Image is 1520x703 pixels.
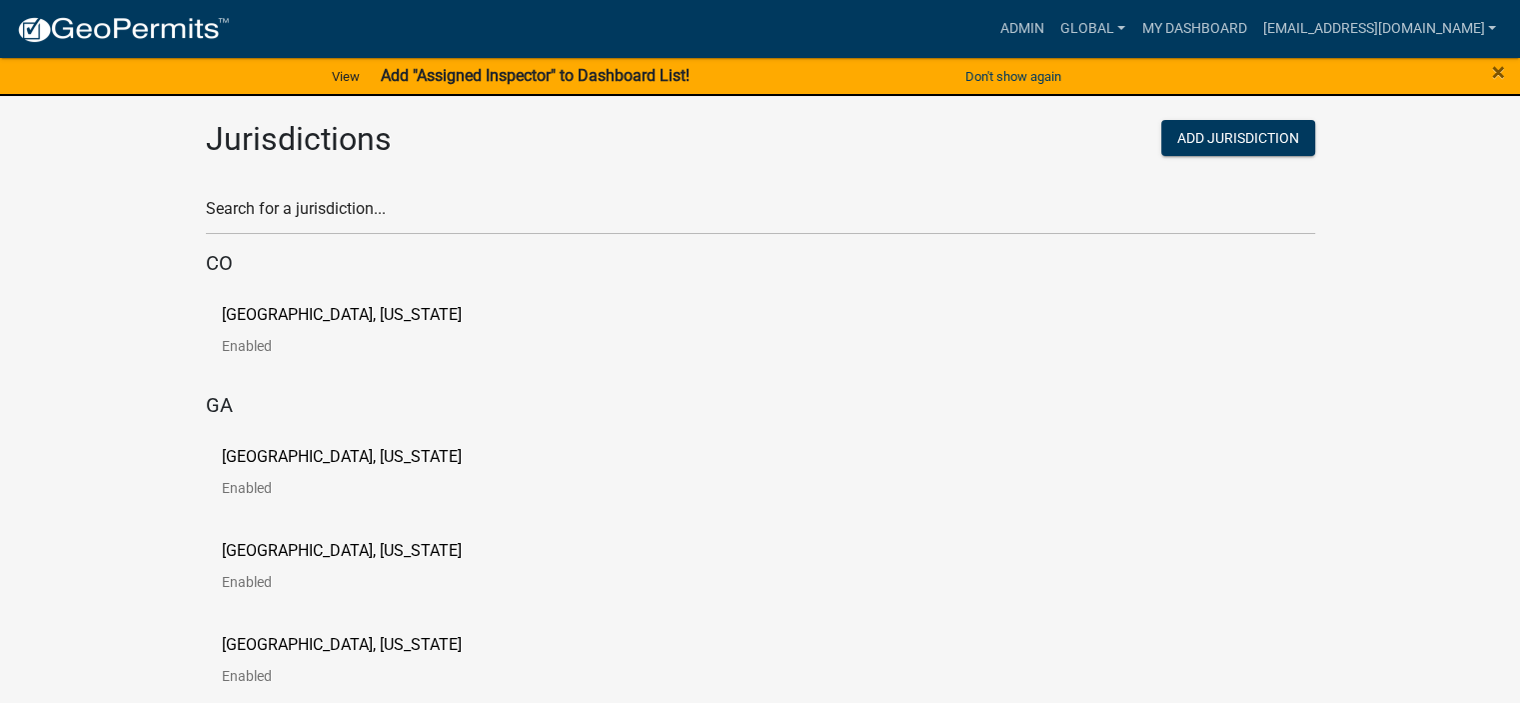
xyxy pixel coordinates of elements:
[206,251,1315,275] h5: CO
[1492,58,1505,86] span: ×
[1492,60,1505,84] button: Close
[206,393,1315,417] h5: GA
[222,339,494,353] p: Enabled
[222,307,462,323] p: [GEOGRAPHIC_DATA], [US_STATE]
[1052,10,1134,48] a: Global
[324,60,368,93] a: View
[222,637,462,653] p: [GEOGRAPHIC_DATA], [US_STATE]
[222,449,462,465] p: [GEOGRAPHIC_DATA], [US_STATE]
[957,60,1069,93] button: Don't show again
[222,481,494,495] p: Enabled
[222,543,462,559] p: [GEOGRAPHIC_DATA], [US_STATE]
[222,637,494,699] a: [GEOGRAPHIC_DATA], [US_STATE]Enabled
[222,307,494,369] a: [GEOGRAPHIC_DATA], [US_STATE]Enabled
[992,10,1052,48] a: Admin
[222,669,494,683] p: Enabled
[1161,120,1315,156] button: Add Jurisdiction
[1254,10,1504,48] a: [EMAIL_ADDRESS][DOMAIN_NAME]
[380,66,689,85] strong: Add "Assigned Inspector" to Dashboard List!
[206,120,746,158] h2: Jurisdictions
[1133,10,1254,48] a: My Dashboard
[222,449,494,511] a: [GEOGRAPHIC_DATA], [US_STATE]Enabled
[222,575,494,589] p: Enabled
[222,543,494,605] a: [GEOGRAPHIC_DATA], [US_STATE]Enabled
